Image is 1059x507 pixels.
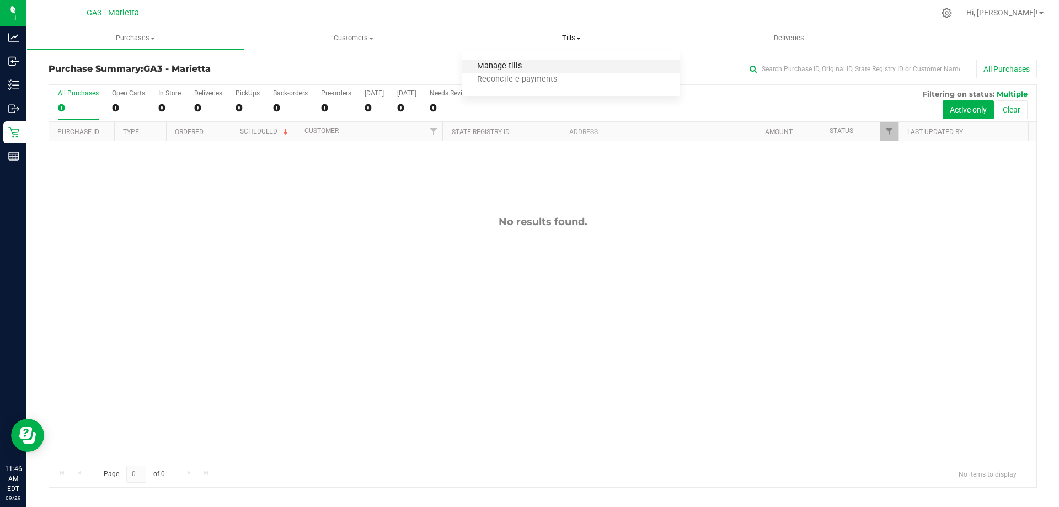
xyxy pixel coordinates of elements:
[765,128,793,136] a: Amount
[365,102,384,114] div: 0
[175,128,204,136] a: Ordered
[996,100,1028,119] button: Clear
[8,79,19,90] inline-svg: Inventory
[245,33,462,43] span: Customers
[966,8,1038,17] span: Hi, [PERSON_NAME]!
[321,102,351,114] div: 0
[759,33,819,43] span: Deliveries
[273,89,308,97] div: Back-orders
[745,61,965,77] input: Search Purchase ID, Original ID, State Registry ID or Customer Name...
[452,128,510,136] a: State Registry ID
[236,89,260,97] div: PickUps
[8,56,19,67] inline-svg: Inbound
[424,122,442,141] a: Filter
[194,89,222,97] div: Deliveries
[58,102,99,114] div: 0
[87,8,139,18] span: GA3 - Marietta
[976,60,1037,78] button: All Purchases
[123,128,139,136] a: Type
[58,89,99,97] div: All Purchases
[397,89,416,97] div: [DATE]
[943,100,994,119] button: Active only
[321,89,351,97] div: Pre-orders
[923,89,994,98] span: Filtering on status:
[462,75,572,84] span: Reconcile e-payments
[57,128,99,136] a: Purchase ID
[430,89,470,97] div: Needs Review
[27,33,244,43] span: Purchases
[8,103,19,114] inline-svg: Outbound
[5,494,22,502] p: 09/29
[907,128,963,136] a: Last Updated By
[304,127,339,135] a: Customer
[8,32,19,43] inline-svg: Analytics
[194,102,222,114] div: 0
[158,89,181,97] div: In Store
[950,466,1025,482] span: No items to display
[112,102,145,114] div: 0
[997,89,1028,98] span: Multiple
[11,419,44,452] iframe: Resource center
[236,102,260,114] div: 0
[112,89,145,97] div: Open Carts
[143,63,211,74] span: GA3 - Marietta
[5,464,22,494] p: 11:46 AM EDT
[560,122,756,141] th: Address
[49,216,1036,228] div: No results found.
[26,26,244,50] a: Purchases
[462,26,680,50] a: Tills Manage tills Reconcile e-payments
[8,151,19,162] inline-svg: Reports
[8,127,19,138] inline-svg: Retail
[240,127,290,135] a: Scheduled
[273,102,308,114] div: 0
[158,102,181,114] div: 0
[244,26,462,50] a: Customers
[830,127,853,135] a: Status
[365,89,384,97] div: [DATE]
[430,102,470,114] div: 0
[49,64,378,74] h3: Purchase Summary:
[397,102,416,114] div: 0
[940,8,954,18] div: Manage settings
[880,122,898,141] a: Filter
[680,26,898,50] a: Deliveries
[462,62,537,71] span: Manage tills
[462,33,680,43] span: Tills
[94,466,174,483] span: Page of 0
